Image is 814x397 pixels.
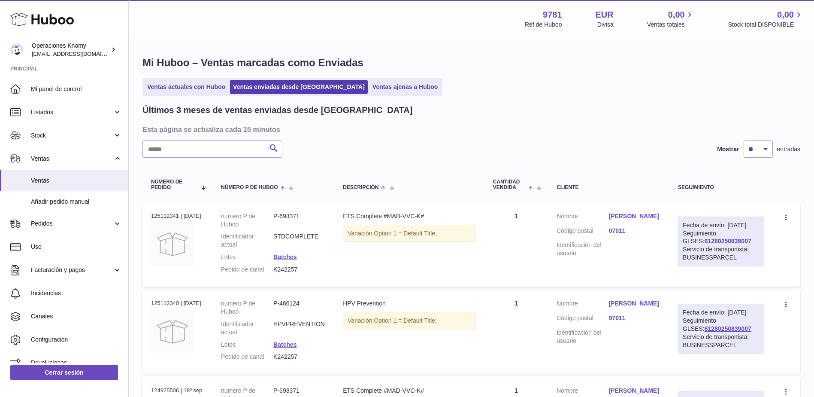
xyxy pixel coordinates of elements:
dt: Lotes [221,341,273,349]
div: Fecha de envío: [DATE] [683,308,760,317]
a: Batches [273,341,297,348]
div: Cliente [557,185,661,190]
dt: Pedido de canal [221,353,273,361]
a: Cerrar sesión [10,365,118,380]
span: Uso [31,243,122,251]
span: Configuración [31,336,122,344]
a: 0,00 Ventas totales [647,9,695,29]
span: Número de pedido [151,179,197,190]
span: [EMAIL_ADDRESS][DOMAIN_NAME] [32,50,126,57]
dt: Nombre [557,212,608,223]
a: Batches [273,253,297,260]
span: Option 1 = Default Title; [374,317,437,324]
dd: K242257 [273,266,326,274]
div: Variación: [343,312,476,330]
div: Servicio de transportista: BUSINESSPARCEL [683,333,760,349]
h2: Últimos 3 meses de ventas enviadas desde [GEOGRAPHIC_DATA] [142,104,412,116]
dd: P-693371 [273,212,326,229]
div: Ref de Huboo [525,21,562,29]
a: 07011 [609,227,661,235]
a: 61280250839007 [705,325,751,332]
span: Listados [31,108,113,116]
a: [PERSON_NAME] [609,299,661,308]
a: Ventas actuales con Huboo [144,80,228,94]
div: Operaciones Knomy [32,42,109,58]
a: Ventas enviadas desde [GEOGRAPHIC_DATA] [230,80,368,94]
dt: Código postal [557,314,608,324]
span: Añadir pedido manual [31,198,122,206]
dt: Pedido de canal [221,266,273,274]
dd: HPVPREVENTION [273,320,326,336]
div: Seguimiento GLSES: [678,304,764,354]
div: 125112341 | [DATE] [151,212,204,220]
div: ETS Complete #MAD-VVC-K# [343,212,476,220]
dt: número P de Huboo [221,212,273,229]
strong: 9781 [543,9,562,21]
img: no-photo.jpg [151,310,194,353]
div: Fecha de envío: [DATE] [683,221,760,229]
dt: número P de Huboo [221,299,273,316]
td: 1 [484,204,548,287]
span: Mi panel de control [31,85,122,93]
div: Seguimiento [678,185,764,190]
span: Ventas totales [647,21,695,29]
strong: EUR [596,9,614,21]
div: ETS Complete #MAD-VVC-K# [343,387,476,395]
span: 0,00 [777,9,794,21]
div: Variación: [343,225,476,242]
span: Ventas [31,155,113,163]
span: Devoluciones [31,359,122,367]
div: 124925506 | 18º sep. [151,387,204,394]
dt: Lotes [221,253,273,261]
dt: Identificador actual [221,232,273,249]
dd: K242257 [273,353,326,361]
a: [PERSON_NAME] [609,387,661,395]
span: 0,00 [668,9,685,21]
label: Mostrar [717,145,739,153]
div: 125112340 | [DATE] [151,299,204,307]
span: Facturación y pagos [31,266,113,274]
a: Ventas ajenas a Huboo [369,80,441,94]
a: 0,00 Stock total DISPONIBLE [728,9,804,29]
h1: Mi Huboo – Ventas marcadas como Enviadas [142,56,800,70]
dt: Nombre [557,387,608,397]
a: 61280250839007 [705,238,751,244]
img: operaciones@selfkit.com [10,43,23,56]
div: Divisa [597,21,614,29]
div: Seguimiento GLSES: [678,217,764,266]
dd: P-466124 [273,299,326,316]
dt: Identificación del usuario [557,329,608,345]
span: Stock [31,131,113,140]
img: no-photo.jpg [151,223,194,266]
td: 1 [484,291,548,374]
dt: Identificación del usuario [557,241,608,257]
span: Incidencias [31,289,122,297]
dd: STDCOMPLETE [273,232,326,249]
span: número P de Huboo [221,185,278,190]
span: Cantidad vendida [493,179,526,190]
span: Option 1 = Default Title; [374,230,437,237]
span: Canales [31,312,122,321]
h3: Esta página se actualiza cada 15 minutos [142,125,798,134]
span: entradas [777,145,800,153]
span: Pedidos [31,220,113,228]
div: Servicio de transportista: BUSINESSPARCEL [683,245,760,262]
dt: Código postal [557,227,608,237]
span: Descripción [343,185,378,190]
div: HPV Prevention [343,299,476,308]
span: Stock total DISPONIBLE [728,21,804,29]
a: 07011 [609,314,661,322]
dt: Identificador actual [221,320,273,336]
span: Ventas [31,177,122,185]
dt: Nombre [557,299,608,310]
a: [PERSON_NAME] [609,212,661,220]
